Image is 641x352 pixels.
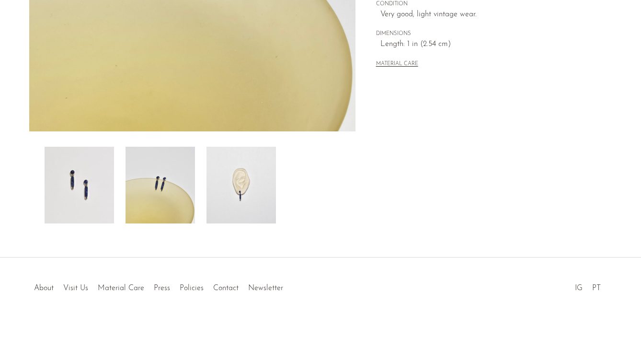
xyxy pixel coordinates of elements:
img: Lapis Earrings [206,147,276,223]
span: Length: 1 in (2.54 cm) [380,38,592,51]
ul: Quick links [29,277,288,295]
a: PT [592,284,601,292]
a: About [34,284,54,292]
span: DIMENSIONS [376,30,592,38]
a: IG [575,284,583,292]
ul: Social Medias [570,277,606,295]
span: Very good; light vintage wear. [380,9,592,21]
a: Policies [180,284,204,292]
a: Material Care [98,284,144,292]
a: Press [154,284,170,292]
img: Lapis Earrings [126,147,195,223]
img: Lapis Earrings [45,147,114,223]
button: MATERIAL CARE [376,61,418,68]
a: Contact [213,284,239,292]
a: Visit Us [63,284,88,292]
